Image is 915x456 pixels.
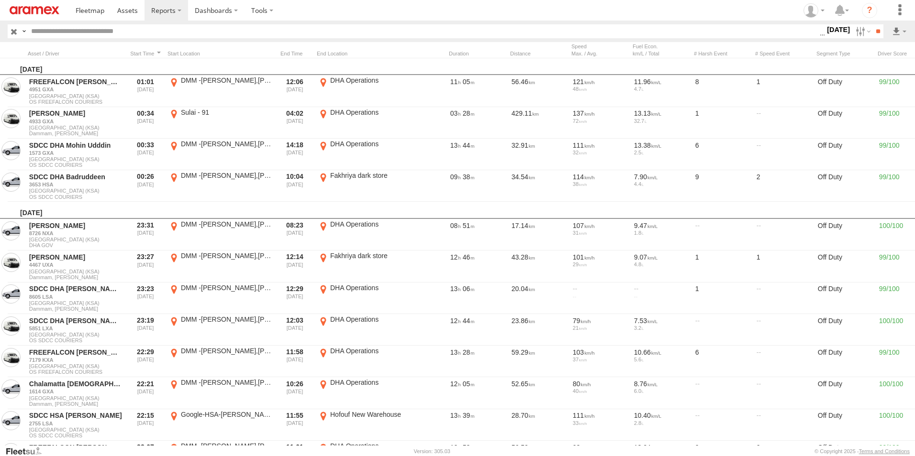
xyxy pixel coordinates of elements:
div: DMM -[PERSON_NAME],[PERSON_NAME],Nawras -P# 68 [181,171,271,180]
div: 38 [573,181,627,187]
span: 05 [463,78,475,86]
a: Visit our Website [5,446,49,456]
span: [GEOGRAPHIC_DATA] (KSA) [29,125,122,130]
span: Filter Results to this Group [29,433,122,438]
div: 31 [573,230,627,236]
span: Filter Results to this Group [29,242,122,248]
div: 1.8 [634,230,689,236]
label: Export results as... [891,24,907,38]
a: View Asset in Asset Management [1,253,21,272]
div: 1 [755,76,813,106]
div: Exited after selected date range [277,220,313,250]
div: Sulai - 91 [181,108,271,117]
a: 3653 HSA [29,181,122,188]
label: Click to View Event Location [167,171,273,201]
div: Off Duty [816,315,874,345]
a: View Asset in Asset Management [1,411,21,430]
label: [DATE] [825,24,852,35]
a: 4951 GXA [29,86,122,93]
label: Click to View Event Location [167,108,273,138]
div: 2.8 [634,420,689,426]
div: Off Duty [816,410,874,440]
label: Click to View Event Location [167,251,273,281]
label: Click to View Event Location [317,251,422,281]
span: [GEOGRAPHIC_DATA] (KSA) [29,237,122,242]
a: [PERSON_NAME] [29,253,122,261]
div: DMM -[PERSON_NAME],[PERSON_NAME],Nawras -P# 68 [181,347,271,355]
div: Entered prior to selected date range [127,283,164,313]
label: Click to View Event Location [167,220,273,250]
div: 2 [755,171,813,201]
a: View Asset in Asset Management [1,221,21,240]
a: [PERSON_NAME] [29,109,122,118]
a: View Asset in Asset Management [1,348,21,367]
div: Version: 305.03 [414,448,450,454]
i: ? [862,3,877,18]
div: Off Duty [816,171,874,201]
span: 39 [463,412,475,419]
div: DHA Operations [330,283,421,292]
div: Off Duty [816,251,874,281]
div: 98 [573,443,627,452]
div: Off Duty [816,378,874,408]
a: 4467 UXA [29,261,122,268]
label: Click to View Event Location [167,378,273,408]
label: Click to View Event Location [317,108,422,138]
span: [GEOGRAPHIC_DATA] (KSA) [29,156,122,162]
div: 3.2 [634,325,689,331]
a: Terms and Conditions [859,448,910,454]
div: DHA Operations [330,442,421,450]
div: 21 [573,325,627,331]
a: SDCC DHA Badruddeen [29,173,122,181]
div: 32.7 [634,118,689,124]
div: 9 [694,171,751,201]
span: [GEOGRAPHIC_DATA] (KSA) [29,363,122,369]
div: Exited after selected date range [277,76,313,106]
span: 12 [450,444,461,451]
div: DHA Operations [330,220,421,228]
div: 23.86 [510,315,568,345]
div: Exited after selected date range [277,315,313,345]
div: 9.07 [634,253,689,261]
div: 101 [573,253,627,261]
img: aramex-logo.svg [10,6,59,14]
div: DHA Operations [330,347,421,355]
div: 43.28 [510,251,568,281]
div: 10.66 [634,348,689,357]
label: Search Filter Options [852,24,872,38]
span: 12 [450,253,461,261]
div: Fakhriya dark store [330,171,421,180]
div: 11.96 [634,77,689,86]
div: 33 [573,420,627,426]
div: 111 [573,411,627,420]
div: Exited after selected date range [277,251,313,281]
div: DMM -[PERSON_NAME],[PERSON_NAME],Nawras -P# 68 [181,315,271,324]
div: 1 [694,251,751,281]
span: 28 [463,109,475,117]
div: 37 [573,357,627,362]
a: View Asset in Asset Management [1,109,21,128]
a: View Asset in Asset Management [1,316,21,336]
div: Off Duty [816,220,874,250]
a: SDCC DHA [PERSON_NAME] [29,284,122,293]
div: Entered prior to selected date range [127,108,164,138]
span: 03 [450,109,461,117]
div: 17.14 [510,220,568,250]
a: View Asset in Asset Management [1,284,21,304]
a: View Asset in Asset Management [1,173,21,192]
div: 429.11 [510,108,568,138]
a: 8726 NXA [29,230,122,237]
div: DMM -[PERSON_NAME],[PERSON_NAME],Nawras -P# 68 [181,76,271,85]
div: 59.29 [510,347,568,376]
div: 1 [755,251,813,281]
span: 13 [450,141,461,149]
span: 38 [463,173,475,181]
a: 2755 LSA [29,420,122,427]
div: 1 [694,108,751,138]
label: Click to View Event Location [167,76,273,106]
div: 40 [573,388,627,394]
div: Entered prior to selected date range [127,315,164,345]
div: 52.65 [510,378,568,408]
div: 107 [573,221,627,230]
div: 10.40 [634,411,689,420]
